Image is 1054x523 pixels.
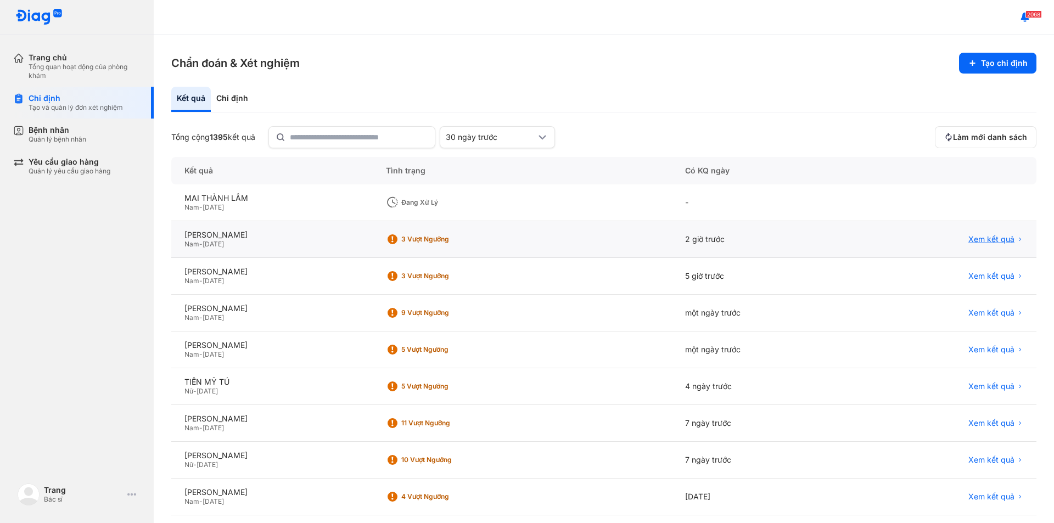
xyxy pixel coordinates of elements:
[29,63,141,80] div: Tổng quan hoạt động của phòng khám
[203,277,224,285] span: [DATE]
[44,495,123,504] div: Bác sĩ
[197,460,218,469] span: [DATE]
[184,377,360,387] div: TIỀN MỸ TÚ
[401,492,489,501] div: 4 Vượt ngưỡng
[29,93,123,103] div: Chỉ định
[401,272,489,280] div: 3 Vượt ngưỡng
[203,203,224,211] span: [DATE]
[15,9,63,26] img: logo
[210,132,228,142] span: 1395
[1025,10,1042,18] span: 2068
[29,53,141,63] div: Trang chủ
[935,126,1036,148] button: Làm mới danh sách
[203,350,224,358] span: [DATE]
[171,87,211,112] div: Kết quả
[29,157,110,167] div: Yêu cầu giao hàng
[672,442,855,479] div: 7 ngày trước
[184,240,199,248] span: Nam
[401,198,489,207] div: Đang xử lý
[184,350,199,358] span: Nam
[29,167,110,176] div: Quản lý yêu cầu giao hàng
[29,103,123,112] div: Tạo và quản lý đơn xét nghiệm
[199,240,203,248] span: -
[193,460,197,469] span: -
[401,308,489,317] div: 9 Vượt ngưỡng
[184,340,360,350] div: [PERSON_NAME]
[184,387,193,395] span: Nữ
[968,418,1014,428] span: Xem kết quả
[184,424,199,432] span: Nam
[959,53,1036,74] button: Tạo chỉ định
[203,240,224,248] span: [DATE]
[199,497,203,505] span: -
[672,331,855,368] div: một ngày trước
[199,277,203,285] span: -
[184,460,193,469] span: Nữ
[171,132,255,142] div: Tổng cộng kết quả
[193,387,197,395] span: -
[184,414,360,424] div: [PERSON_NAME]
[184,193,360,203] div: MAI THÀNH LÂM
[672,184,855,221] div: -
[672,368,855,405] div: 4 ngày trước
[184,303,360,313] div: [PERSON_NAME]
[968,381,1014,391] span: Xem kết quả
[44,485,123,495] div: Trang
[373,157,672,184] div: Tình trạng
[203,424,224,432] span: [DATE]
[184,267,360,277] div: [PERSON_NAME]
[184,487,360,497] div: [PERSON_NAME]
[401,419,489,428] div: 11 Vượt ngưỡng
[211,87,254,112] div: Chỉ định
[203,313,224,322] span: [DATE]
[197,387,218,395] span: [DATE]
[29,125,86,135] div: Bệnh nhân
[968,455,1014,465] span: Xem kết quả
[672,405,855,442] div: 7 ngày trước
[968,234,1014,244] span: Xem kết quả
[171,157,373,184] div: Kết quả
[199,350,203,358] span: -
[184,230,360,240] div: [PERSON_NAME]
[968,308,1014,318] span: Xem kết quả
[171,55,300,71] h3: Chẩn đoán & Xét nghiệm
[184,203,199,211] span: Nam
[968,271,1014,281] span: Xem kết quả
[401,345,489,354] div: 5 Vượt ngưỡng
[953,132,1027,142] span: Làm mới danh sách
[401,382,489,391] div: 5 Vượt ngưỡng
[184,497,199,505] span: Nam
[401,235,489,244] div: 3 Vượt ngưỡng
[672,479,855,515] div: [DATE]
[672,221,855,258] div: 2 giờ trước
[968,492,1014,502] span: Xem kết quả
[199,203,203,211] span: -
[184,451,360,460] div: [PERSON_NAME]
[18,483,40,505] img: logo
[672,157,855,184] div: Có KQ ngày
[199,424,203,432] span: -
[446,132,536,142] div: 30 ngày trước
[672,295,855,331] div: một ngày trước
[203,497,224,505] span: [DATE]
[29,135,86,144] div: Quản lý bệnh nhân
[184,277,199,285] span: Nam
[184,313,199,322] span: Nam
[968,345,1014,355] span: Xem kết quả
[401,455,489,464] div: 10 Vượt ngưỡng
[199,313,203,322] span: -
[672,258,855,295] div: 5 giờ trước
